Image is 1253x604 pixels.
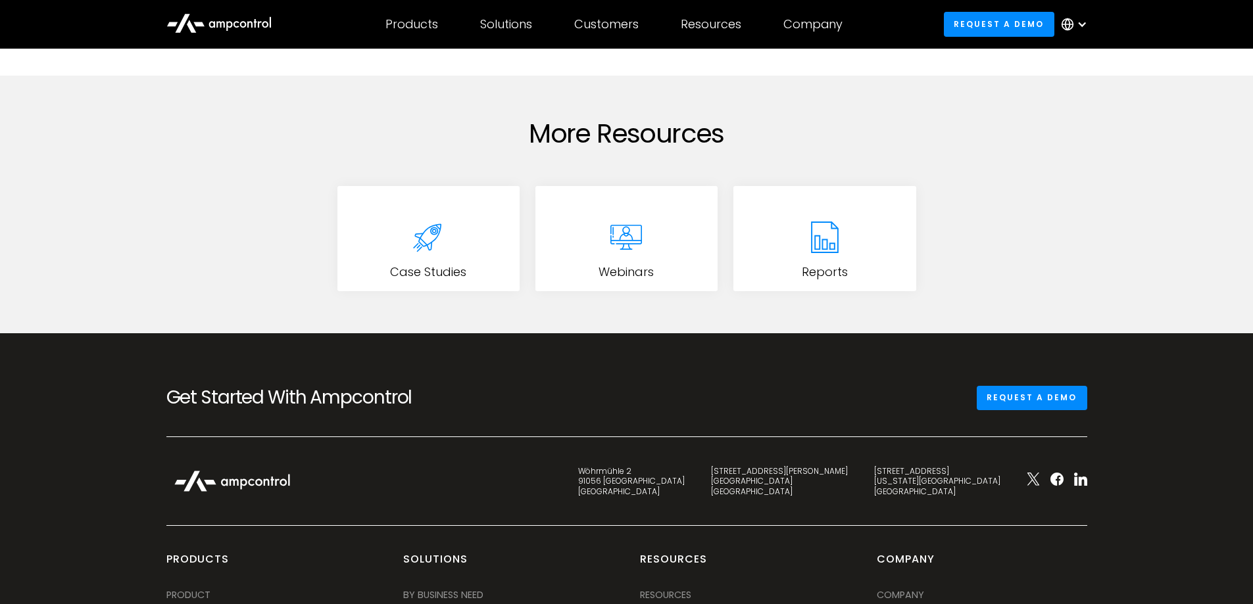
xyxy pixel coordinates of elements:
div: Company [877,552,935,577]
div: Company [783,17,843,32]
div: Company [877,588,924,602]
div: products [166,552,229,577]
div: Resources [640,552,707,577]
div: Wöhrmühle 2 91056 [GEOGRAPHIC_DATA] [GEOGRAPHIC_DATA] [578,466,685,497]
a: Reports [733,186,916,291]
a: Case Studies [337,186,520,291]
div: [STREET_ADDRESS] [US_STATE][GEOGRAPHIC_DATA] [GEOGRAPHIC_DATA] [874,466,1000,497]
div: Resources [681,17,741,32]
div: Products [385,17,438,32]
h2: Get Started With Ampcontrol [166,386,456,409]
div: Solutions [480,17,532,32]
a: Request a demo [977,386,1087,410]
h3: More Resources [529,118,724,149]
div: Resources [640,588,691,602]
a: Webinars [535,186,718,291]
div: Webinars [599,264,654,280]
a: Request a demo [944,12,1054,36]
div: PRODUCT [166,588,210,602]
img: Ampcontrol Logo [166,463,298,499]
div: [STREET_ADDRESS][PERSON_NAME] [GEOGRAPHIC_DATA] [GEOGRAPHIC_DATA] [711,466,848,497]
div: Solutions [403,552,468,577]
div: Case Studies [390,264,466,280]
div: Customers [574,17,639,32]
div: Reports [802,264,848,280]
div: BY BUSINESS NEED [403,588,483,602]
